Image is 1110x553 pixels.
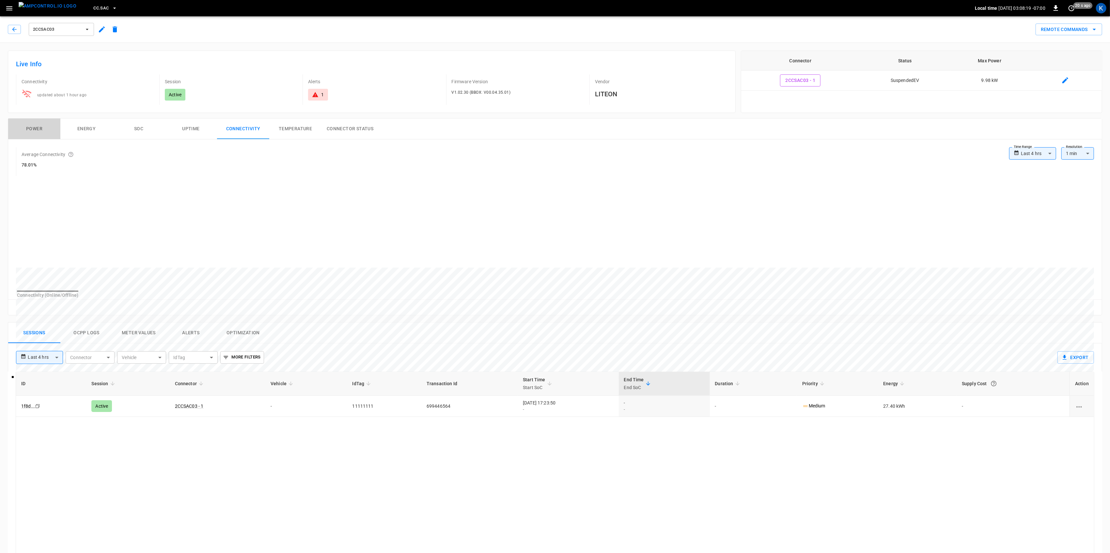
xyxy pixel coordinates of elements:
[352,380,373,387] span: IdTag
[1021,147,1056,160] div: Last 4 hrs
[962,378,1064,389] div: Supply Cost
[1014,144,1032,150] label: Time Range
[1073,2,1093,9] span: 20 s ago
[780,74,821,87] button: 2CCSAC03 - 1
[321,119,379,139] button: Connector Status
[715,380,742,387] span: Duration
[33,26,81,33] span: 2CCSAC03
[165,78,297,85] p: Session
[802,380,826,387] span: Priority
[16,59,727,69] h6: Live Info
[321,91,324,98] div: 1
[22,151,65,158] p: Average Connectivity
[19,2,76,10] img: ampcontrol.io logo
[1061,147,1094,160] div: 1 min
[1066,144,1082,150] label: Resolution
[28,351,63,364] div: Last 4 hrs
[523,376,554,391] span: Start TimeStart SoC
[523,384,545,391] p: Start SoC
[1096,3,1106,13] div: profile-icon
[860,71,950,91] td: SuspendedEV
[523,376,545,391] div: Start Time
[60,323,113,343] button: Ocpp logs
[950,71,1029,91] td: 9.98 kW
[91,380,117,387] span: Session
[624,376,652,391] span: End TimeEnd SoC
[16,372,1094,417] table: sessions table
[741,51,860,71] th: Connector
[271,380,295,387] span: Vehicle
[8,323,60,343] button: Sessions
[1070,372,1094,396] th: Action
[37,93,87,97] span: updated about 1 hour ago
[169,91,181,98] p: Active
[1066,3,1077,13] button: set refresh interval
[113,323,165,343] button: Meter Values
[22,162,74,169] h6: 78.01%
[308,78,441,85] p: Alerts
[1075,403,1089,409] div: charging session options
[975,5,997,11] p: Local time
[269,119,321,139] button: Temperature
[29,23,94,36] button: 2CCSAC03
[22,78,154,85] p: Connectivity
[8,119,60,139] button: Power
[1036,24,1102,36] div: remote commands options
[624,376,644,391] div: End Time
[595,89,727,99] h6: LITEON
[165,323,217,343] button: Alerts
[452,90,511,95] span: V1.02.30 (BBOX: V00.04.35.01)
[220,351,264,364] button: More Filters
[624,384,644,391] p: End SoC
[999,5,1045,11] p: [DATE] 03:08:19 -07:00
[883,380,906,387] span: Energy
[91,2,120,15] button: CC.SAC
[1036,24,1102,36] button: Remote Commands
[60,119,113,139] button: Energy
[165,119,217,139] button: Uptime
[217,323,269,343] button: Optimization
[175,380,205,387] span: Connector
[217,119,269,139] button: Connectivity
[595,78,727,85] p: Vendor
[421,372,518,396] th: Transaction Id
[1057,351,1094,364] button: Export
[452,78,584,85] p: Firmware Version
[113,119,165,139] button: SOC
[16,372,86,396] th: ID
[93,5,109,12] span: CC.SAC
[988,378,1000,389] button: The cost of your charging session based on your supply rates
[860,51,950,71] th: Status
[950,51,1029,71] th: Max Power
[741,51,1102,91] table: connector table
